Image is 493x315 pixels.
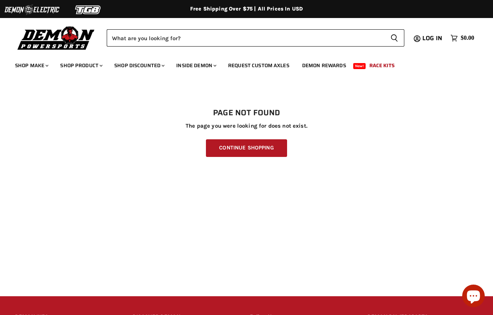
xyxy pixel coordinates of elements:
[461,35,474,42] span: $0.00
[206,139,287,157] a: Continue Shopping
[107,29,384,47] input: Search
[364,58,400,73] a: Race Kits
[15,24,97,51] img: Demon Powersports
[15,109,478,118] h1: Page not found
[9,58,53,73] a: Shop Make
[15,123,478,129] p: The page you were looking for does not exist.
[447,33,478,44] a: $0.00
[9,55,472,73] ul: Main menu
[54,58,107,73] a: Shop Product
[109,58,169,73] a: Shop Discounted
[419,35,447,42] a: Log in
[422,33,442,43] span: Log in
[384,29,404,47] button: Search
[353,63,366,69] span: New!
[222,58,295,73] a: Request Custom Axles
[296,58,352,73] a: Demon Rewards
[60,3,116,17] img: TGB Logo 2
[460,285,487,309] inbox-online-store-chat: Shopify online store chat
[4,3,60,17] img: Demon Electric Logo 2
[107,29,404,47] form: Product
[171,58,221,73] a: Inside Demon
